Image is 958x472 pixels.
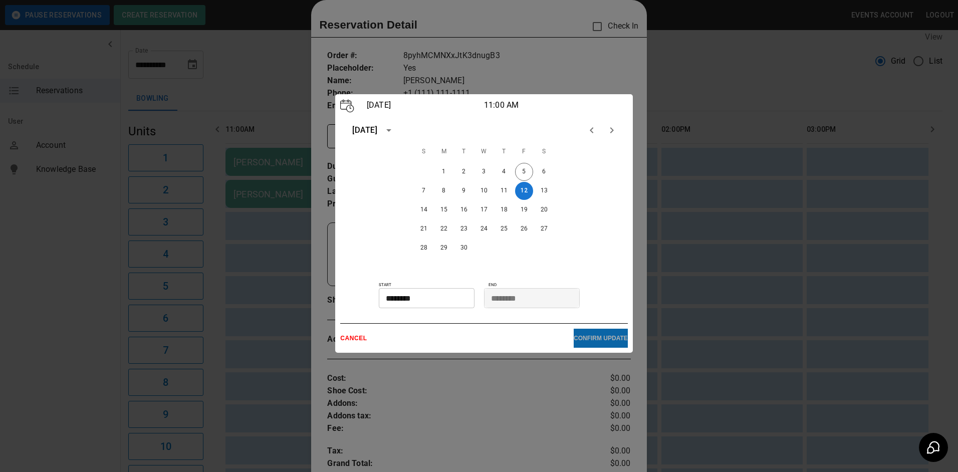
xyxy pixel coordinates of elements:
[415,182,433,200] button: 7
[415,239,433,257] button: 28
[495,182,513,200] button: 11
[484,288,573,308] input: Choose time, selected time is 12:00 PM
[535,142,553,162] span: Saturday
[535,163,553,181] button: 6
[495,220,513,238] button: 25
[535,220,553,238] button: 27
[489,282,628,288] p: END
[435,239,453,257] button: 29
[455,201,473,219] button: 16
[415,142,433,162] span: Sunday
[435,163,453,181] button: 1
[535,182,553,200] button: 13
[602,120,622,140] button: Next month
[515,201,533,219] button: 19
[484,99,604,111] p: 11:00 AM
[379,288,467,308] input: Choose time, selected time is 11:00 AM
[435,142,453,162] span: Monday
[352,124,377,136] div: [DATE]
[495,142,513,162] span: Thursday
[455,163,473,181] button: 2
[495,201,513,219] button: 18
[364,99,484,111] p: [DATE]
[535,201,553,219] button: 20
[515,220,533,238] button: 26
[515,182,533,200] button: 12
[455,220,473,238] button: 23
[455,239,473,257] button: 30
[380,122,397,139] button: calendar view is open, switch to year view
[475,201,493,219] button: 17
[495,163,513,181] button: 4
[455,182,473,200] button: 9
[435,220,453,238] button: 22
[475,142,493,162] span: Wednesday
[475,163,493,181] button: 3
[574,335,628,342] p: CONFIRM UPDATE
[475,182,493,200] button: 10
[435,201,453,219] button: 15
[515,142,533,162] span: Friday
[582,120,602,140] button: Previous month
[515,163,533,181] button: 5
[340,99,354,113] img: Vector
[340,335,574,342] p: CANCEL
[415,201,433,219] button: 14
[574,329,628,348] button: CONFIRM UPDATE
[455,142,473,162] span: Tuesday
[475,220,493,238] button: 24
[415,220,433,238] button: 21
[435,182,453,200] button: 8
[379,282,484,288] p: START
